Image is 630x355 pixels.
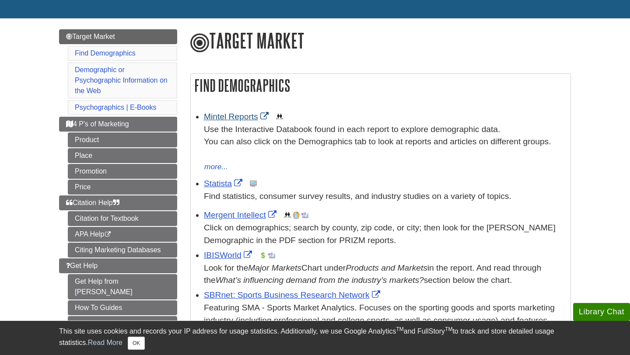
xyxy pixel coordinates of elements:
span: Get Help [66,262,98,269]
img: Financial Report [259,252,266,259]
img: Company Information [293,212,300,219]
a: Citing Marketing Databases [68,243,177,258]
a: Get Help from [PERSON_NAME] [68,274,177,299]
a: Link opens in new window [204,179,245,188]
a: Link opens in new window [204,290,382,299]
span: Target Market [66,33,115,40]
a: Link opens in new window [204,210,279,219]
div: Click on demographics; search by county, zip code, or city; then look for the [PERSON_NAME] Demog... [204,222,566,247]
p: Find statistics, consumer survey results, and industry studies on a variety of topics. [204,190,566,203]
img: Industry Report [301,212,308,219]
a: Target Market [59,29,177,44]
img: Statistics [250,180,257,187]
div: This site uses cookies and records your IP address for usage statistics. Additionally, we use Goo... [59,326,571,350]
button: more... [204,161,228,173]
a: Link opens in new window [204,251,254,260]
img: Industry Report [268,252,275,259]
a: Link opens in new window [204,112,271,121]
sup: TM [396,326,403,332]
span: Citation Help [66,199,119,206]
div: Use the Interactive Databook found in each report to explore demographic data. You can also click... [204,123,566,161]
div: Look for the Chart under in the report. And read through the section below the chart. [204,262,566,287]
a: Video | Library Overview [68,316,177,331]
a: Psychographics | E-Books [75,104,156,111]
i: What’s influencing demand from the industry’s markets? [216,275,424,285]
i: This link opens in a new window [104,232,112,237]
a: Find Demographics [75,49,136,57]
a: Promotion [68,164,177,179]
a: Get Help [59,258,177,273]
a: Product [68,132,177,147]
i: Major Markets [248,263,301,272]
p: Featuring SMA - Sports Market Analytics. Focuses on the sporting goods and sports marketing indus... [204,302,566,352]
a: Read More [88,339,122,346]
sup: TM [445,326,452,332]
span: 4 P's of Marketing [66,120,129,128]
button: Library Chat [573,303,630,321]
img: Demographics [276,113,283,120]
button: Close [128,337,145,350]
a: Citation Help [59,195,177,210]
i: Products and Markets [346,263,427,272]
a: Citation for Textbook [68,211,177,226]
a: APA Help [68,227,177,242]
a: How To Guides [68,300,177,315]
a: 4 P's of Marketing [59,117,177,132]
a: Demographic or Psychographic Information on the Web [75,66,168,94]
h1: Target Market [190,29,571,54]
a: Price [68,180,177,195]
img: Demographics [284,212,291,219]
h2: Find Demographics [191,74,570,97]
a: Place [68,148,177,163]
